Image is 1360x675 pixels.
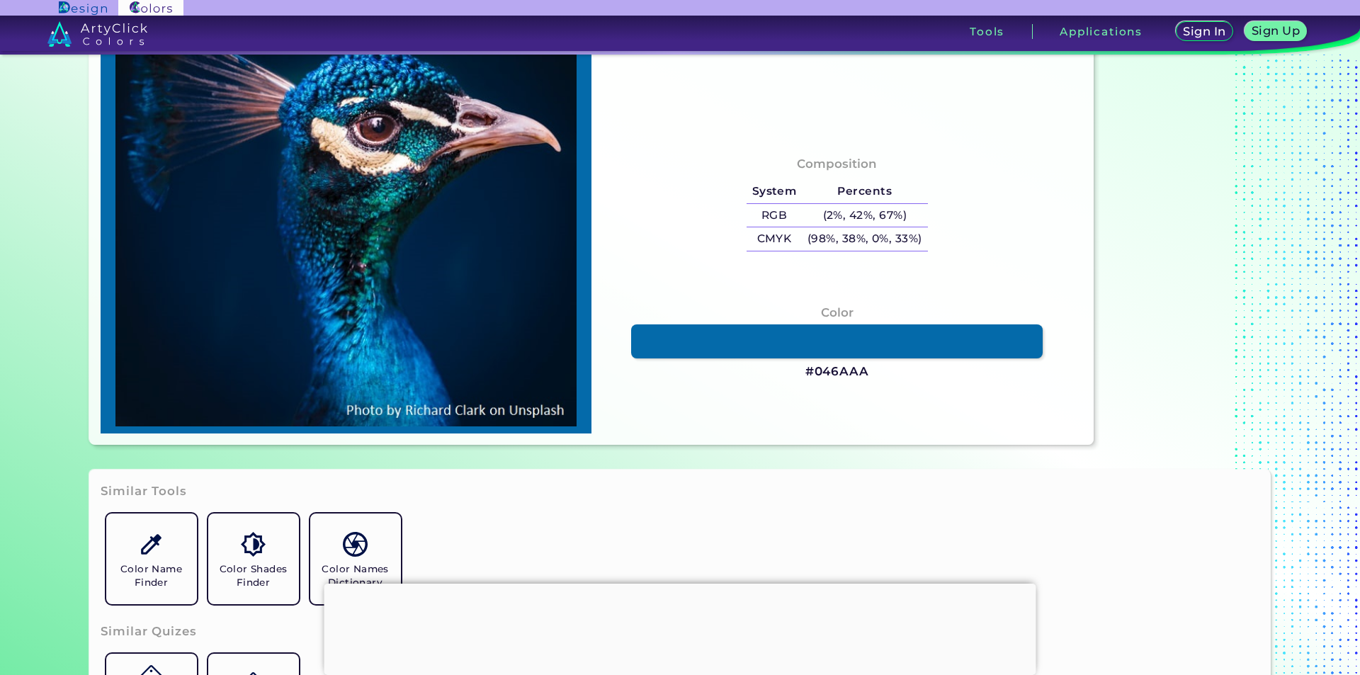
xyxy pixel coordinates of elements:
h3: Similar Tools [101,483,187,500]
img: ArtyClick Design logo [59,1,106,15]
iframe: Advertisement [324,584,1036,671]
img: icon_color_names_dictionary.svg [343,532,368,557]
a: Color Shades Finder [203,508,305,610]
h5: (98%, 38%, 0%, 33%) [802,227,927,251]
h3: #046AAA [805,363,869,380]
a: Color Name Finder [101,508,203,610]
h5: Color Names Dictionary [316,562,395,589]
a: Sign In [1176,22,1232,42]
a: Color Names Dictionary [305,508,407,610]
h3: Similar Quizes [101,623,197,640]
h4: Composition [797,154,877,174]
img: logo_artyclick_colors_white.svg [47,21,147,47]
h5: Sign Up [1252,25,1299,36]
h5: CMYK [747,227,802,251]
h4: Color [821,302,854,323]
h5: (2%, 42%, 67%) [802,204,927,227]
h5: Sign In [1184,25,1225,37]
h5: Percents [802,180,927,203]
h3: Tools [970,26,1004,37]
img: icon_color_shades.svg [241,532,266,557]
img: icon_color_name_finder.svg [139,532,164,557]
h3: Applications [1060,26,1143,37]
h5: Color Shades Finder [214,562,293,589]
h5: System [747,180,802,203]
h5: Color Name Finder [112,562,191,589]
a: Sign Up [1245,22,1306,42]
h5: RGB [747,204,802,227]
